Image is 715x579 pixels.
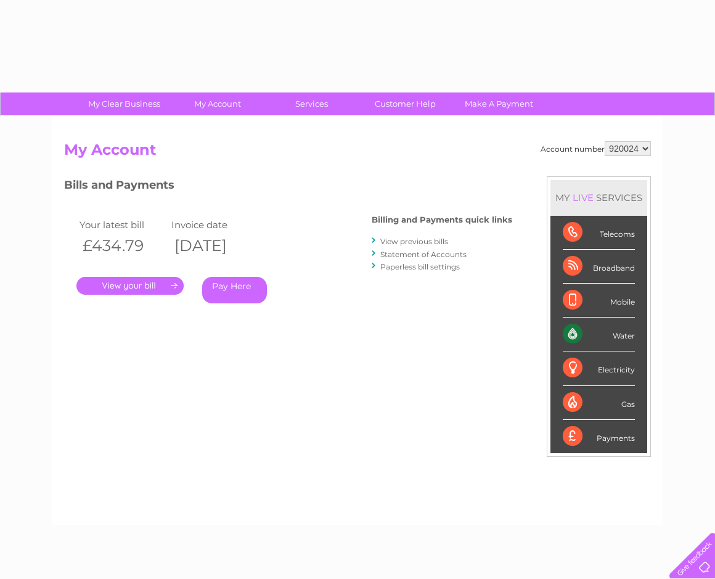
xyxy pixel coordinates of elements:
th: £434.79 [76,233,168,258]
a: My Account [167,92,269,115]
div: Gas [563,386,635,420]
a: . [76,277,184,295]
h4: Billing and Payments quick links [372,215,512,224]
a: Customer Help [354,92,456,115]
div: Broadband [563,250,635,284]
div: Water [563,318,635,351]
a: Services [261,92,362,115]
a: Paperless bill settings [380,262,460,271]
div: Electricity [563,351,635,385]
div: Telecoms [563,216,635,250]
a: Make A Payment [448,92,550,115]
h3: Bills and Payments [64,176,512,198]
a: View previous bills [380,237,448,246]
h2: My Account [64,141,651,165]
a: My Clear Business [73,92,175,115]
td: Invoice date [168,216,260,233]
td: Your latest bill [76,216,168,233]
div: MY SERVICES [550,180,647,215]
a: Pay Here [202,277,267,303]
div: LIVE [570,192,596,203]
div: Mobile [563,284,635,318]
th: [DATE] [168,233,260,258]
a: Statement of Accounts [380,250,467,259]
div: Payments [563,420,635,453]
div: Account number [541,141,651,156]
